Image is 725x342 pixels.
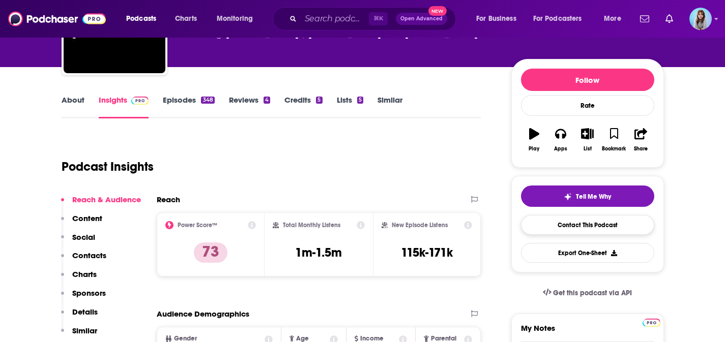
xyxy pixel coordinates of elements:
a: Credits5 [284,95,322,118]
input: Search podcasts, credits, & more... [301,11,369,27]
p: Content [72,213,102,223]
span: New [428,6,447,16]
button: Details [61,307,98,326]
span: Gender [174,335,197,342]
a: Charts [168,11,203,27]
img: Podchaser - Follow, Share and Rate Podcasts [8,9,106,28]
p: Details [72,307,98,317]
div: 5 [316,97,322,104]
button: Play [521,121,547,158]
h2: New Episode Listens [392,222,448,229]
h3: 115k-171k [401,245,453,260]
p: Charts [72,269,97,279]
h3: 1m-1.5m [295,245,342,260]
div: 4 [264,97,270,104]
a: Lists5 [337,95,363,118]
div: Bookmark [602,146,626,152]
a: InsightsPodchaser Pro [99,95,149,118]
a: About [62,95,84,118]
img: User Profile [689,8,712,30]
button: Charts [61,269,97,288]
span: More [604,12,621,26]
a: Pro website [643,317,660,327]
div: Play [529,146,539,152]
div: Search podcasts, credits, & more... [282,7,466,30]
div: 5 [357,97,363,104]
button: open menu [597,11,634,27]
button: Reach & Audience [61,195,141,213]
button: Sponsors [61,288,106,307]
img: Podchaser Pro [643,319,660,327]
button: open menu [469,11,529,27]
h2: Power Score™ [178,222,217,229]
button: Open AdvancedNew [396,13,447,25]
a: Show notifications dropdown [636,10,653,27]
p: Similar [72,326,97,335]
p: 73 [194,242,227,263]
span: For Business [476,12,516,26]
img: tell me why sparkle [564,193,572,201]
p: Sponsors [72,288,106,298]
a: Similar [378,95,402,118]
a: Show notifications dropdown [661,10,677,27]
label: My Notes [521,323,654,341]
a: Episodes348 [163,95,214,118]
a: Reviews4 [229,95,270,118]
p: Reach & Audience [72,195,141,204]
span: Charts [175,12,197,26]
button: Follow [521,69,654,91]
div: Apps [554,146,567,152]
a: Get this podcast via API [535,281,641,305]
h2: Reach [157,195,180,204]
span: For Podcasters [533,12,582,26]
span: Monitoring [217,12,253,26]
button: Share [627,121,654,158]
a: Contact This Podcast [521,215,654,235]
div: List [584,146,592,152]
h1: Podcast Insights [62,159,154,174]
span: Income [360,335,384,342]
img: Podchaser Pro [131,97,149,105]
button: Social [61,232,95,251]
button: Content [61,213,102,232]
button: tell me why sparkleTell Me Why [521,185,654,207]
span: Tell Me Why [576,193,611,201]
button: Show profile menu [689,8,712,30]
span: Logged in as ana.predescu.hkr [689,8,712,30]
button: open menu [527,11,597,27]
span: ⌘ K [369,12,388,25]
span: Age [296,335,309,342]
span: Podcasts [126,12,156,26]
button: Export One-Sheet [521,243,654,263]
button: Bookmark [601,121,627,158]
p: Social [72,232,95,242]
button: open menu [210,11,266,27]
span: Open Advanced [400,16,443,21]
div: Rate [521,95,654,116]
h2: Total Monthly Listens [283,222,340,229]
button: Contacts [61,251,106,269]
button: Apps [547,121,574,158]
div: 348 [201,97,214,104]
p: Contacts [72,251,106,260]
span: Get this podcast via API [553,289,632,297]
div: Share [634,146,648,152]
button: List [574,121,600,158]
h2: Audience Demographics [157,309,249,319]
button: open menu [119,11,169,27]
